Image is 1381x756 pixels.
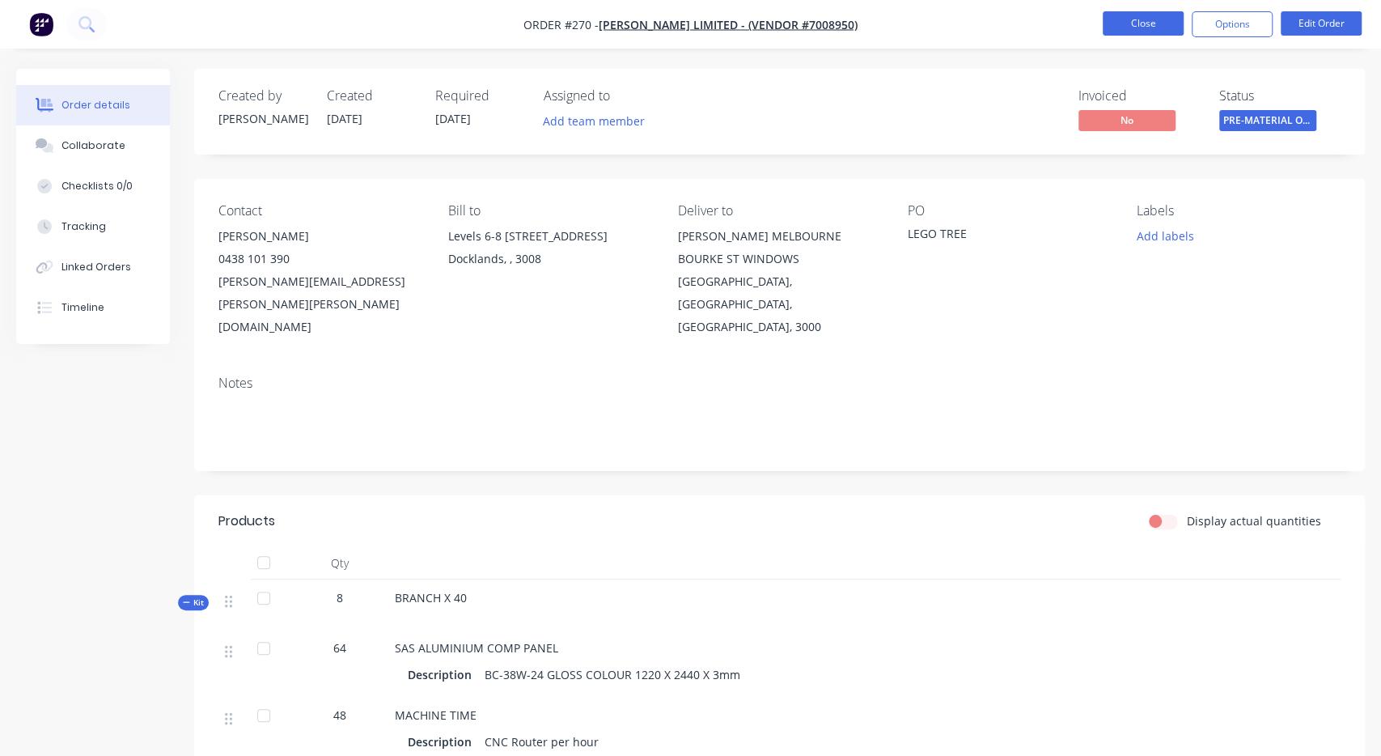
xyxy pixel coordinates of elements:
div: Required [435,88,524,104]
button: Collaborate [16,125,170,166]
button: Add labels [1128,225,1202,247]
span: PRE-MATERIAL OR... [1219,110,1316,130]
div: LEGO TREE [907,225,1109,248]
span: 48 [333,707,346,724]
div: Linked Orders [61,260,131,274]
div: Timeline [61,300,104,315]
div: CNC Router per hour [478,730,605,754]
span: No [1078,110,1176,130]
span: Order #270 - [523,17,599,32]
div: Description [408,730,478,754]
span: BRANCH X 40 [395,590,467,605]
div: PO [907,203,1111,219]
div: Tracking [61,219,106,234]
label: Display actual quantities [1187,512,1321,529]
div: Created by [218,88,307,104]
button: PRE-MATERIAL OR... [1219,110,1316,134]
div: [PERSON_NAME]0438 101 390[PERSON_NAME][EMAIL_ADDRESS][PERSON_NAME][PERSON_NAME][DOMAIN_NAME] [218,225,422,338]
button: Tracking [16,206,170,247]
button: Order details [16,85,170,125]
div: Collaborate [61,138,125,153]
div: Qty [291,547,388,580]
span: MACHINE TIME [395,707,477,723]
div: Kit [178,595,209,610]
div: Levels 6-8 [STREET_ADDRESS]Docklands, , 3008 [448,225,652,277]
div: Docklands, , 3008 [448,248,652,270]
div: [GEOGRAPHIC_DATA], [GEOGRAPHIC_DATA], [GEOGRAPHIC_DATA], 3000 [678,270,882,338]
div: 0438 101 390 [218,248,422,270]
div: Checklists 0/0 [61,179,133,193]
span: 64 [333,639,346,656]
span: Kit [183,597,204,609]
div: Bill to [448,203,652,219]
span: SAS ALUMINIUM COMP PANEL [395,640,558,656]
span: [DATE] [327,111,362,126]
span: 8 [337,589,343,606]
img: Factory [29,12,53,36]
button: Add team member [535,110,654,132]
span: [DATE] [435,111,471,126]
div: Order details [61,98,130,113]
div: Assigned to [544,88,705,104]
div: [PERSON_NAME][EMAIL_ADDRESS][PERSON_NAME][PERSON_NAME][DOMAIN_NAME] [218,270,422,338]
div: Labels [1137,203,1341,219]
div: BC-38W-24 GLOSS COLOUR 1220 X 2440 X 3mm [478,663,747,686]
div: Products [218,512,275,531]
button: Checklists 0/0 [16,166,170,206]
button: Linked Orders [16,247,170,287]
div: Status [1219,88,1341,104]
button: Close [1103,11,1184,36]
div: [PERSON_NAME] [218,110,307,127]
div: Levels 6-8 [STREET_ADDRESS] [448,225,652,248]
button: Edit Order [1281,11,1362,36]
div: Contact [218,203,422,219]
div: [PERSON_NAME] [218,225,422,248]
div: Notes [218,376,1341,391]
div: Created [327,88,416,104]
a: [PERSON_NAME] limited - (vendor #7008950) [599,17,858,32]
div: [PERSON_NAME] MELBOURNE BOURKE ST WINDOWS[GEOGRAPHIC_DATA], [GEOGRAPHIC_DATA], [GEOGRAPHIC_DATA],... [678,225,882,338]
button: Timeline [16,287,170,328]
div: [PERSON_NAME] MELBOURNE BOURKE ST WINDOWS [678,225,882,270]
div: Deliver to [678,203,882,219]
button: Add team member [544,110,654,132]
div: Description [408,663,478,686]
div: Invoiced [1078,88,1200,104]
button: Options [1192,11,1273,37]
